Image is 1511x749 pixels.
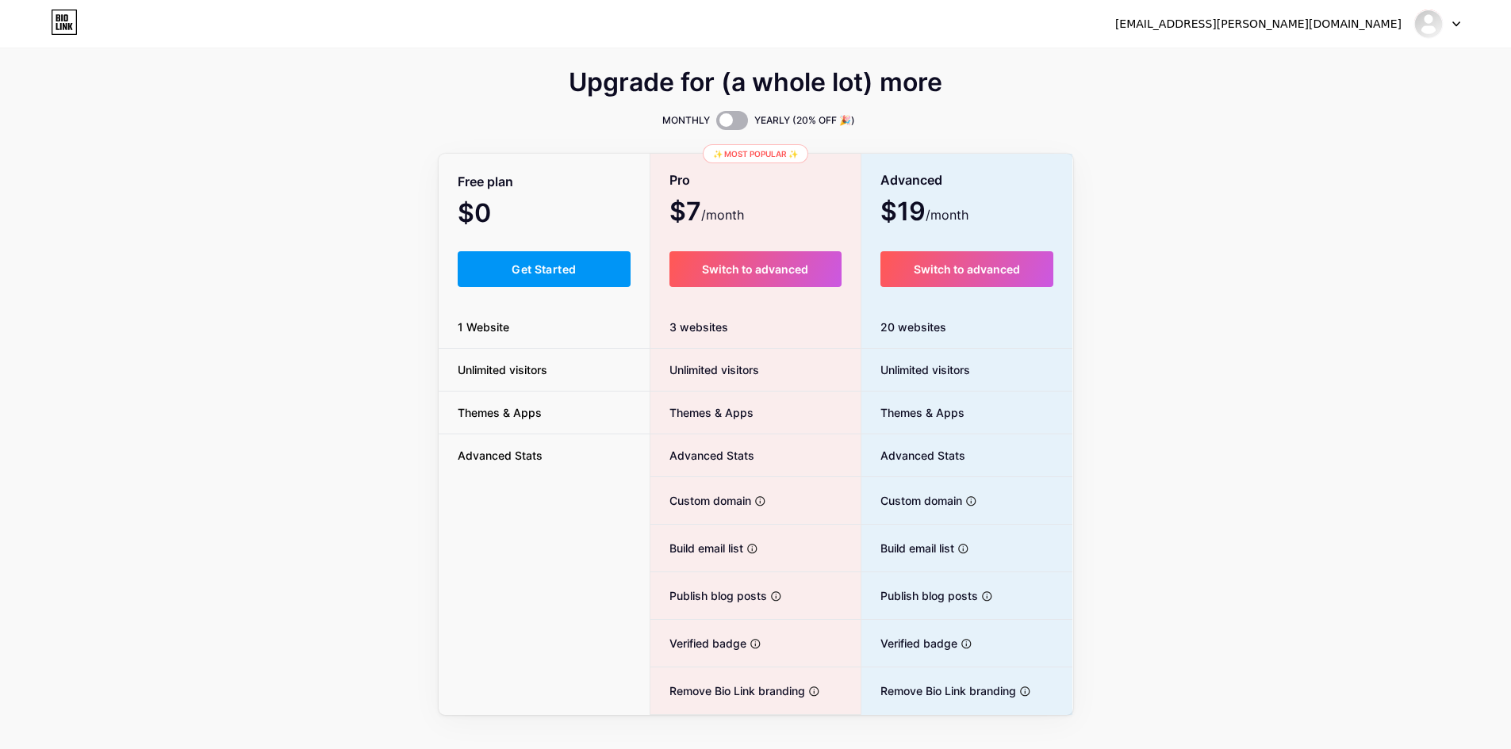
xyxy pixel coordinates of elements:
div: 20 websites [861,306,1073,349]
span: $19 [880,202,968,224]
img: koval [1413,9,1444,39]
span: Pro [669,166,690,194]
span: Advanced Stats [650,447,754,464]
span: Advanced Stats [861,447,965,464]
span: YEARLY (20% OFF 🎉) [754,113,855,128]
span: Themes & Apps [861,404,965,421]
span: Free plan [458,168,513,196]
span: Advanced Stats [439,447,562,464]
span: Unlimited visitors [861,361,970,378]
div: ✨ Most popular ✨ [703,144,808,163]
span: Verified badge [861,635,957,652]
span: Unlimited visitors [439,361,566,378]
span: $0 [458,204,534,226]
span: Verified badge [650,635,746,652]
span: Themes & Apps [439,404,561,421]
div: 3 websites [650,306,861,349]
div: [EMAIL_ADDRESS][PERSON_NAME][DOMAIN_NAME] [1115,16,1402,32]
span: Custom domain [650,492,751,509]
span: Switch to advanced [702,262,808,276]
span: $7 [669,202,744,224]
span: Themes & Apps [650,404,754,421]
span: Publish blog posts [650,587,767,604]
span: Unlimited visitors [650,361,759,378]
span: Switch to advanced [914,262,1020,276]
span: Build email list [650,540,743,556]
span: MONTHLY [662,113,710,128]
span: Upgrade for (a whole lot) more [569,73,942,92]
span: Get Started [512,262,576,276]
button: Get Started [458,251,631,287]
span: Build email list [861,540,954,556]
span: Advanced [880,166,942,194]
span: Publish blog posts [861,587,978,604]
span: /month [701,205,744,224]
button: Switch to advanced [669,251,842,287]
span: Remove Bio Link branding [650,682,805,699]
span: /month [926,205,968,224]
span: Remove Bio Link branding [861,682,1016,699]
span: Custom domain [861,492,962,509]
button: Switch to advanced [880,251,1054,287]
span: 1 Website [439,319,528,335]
